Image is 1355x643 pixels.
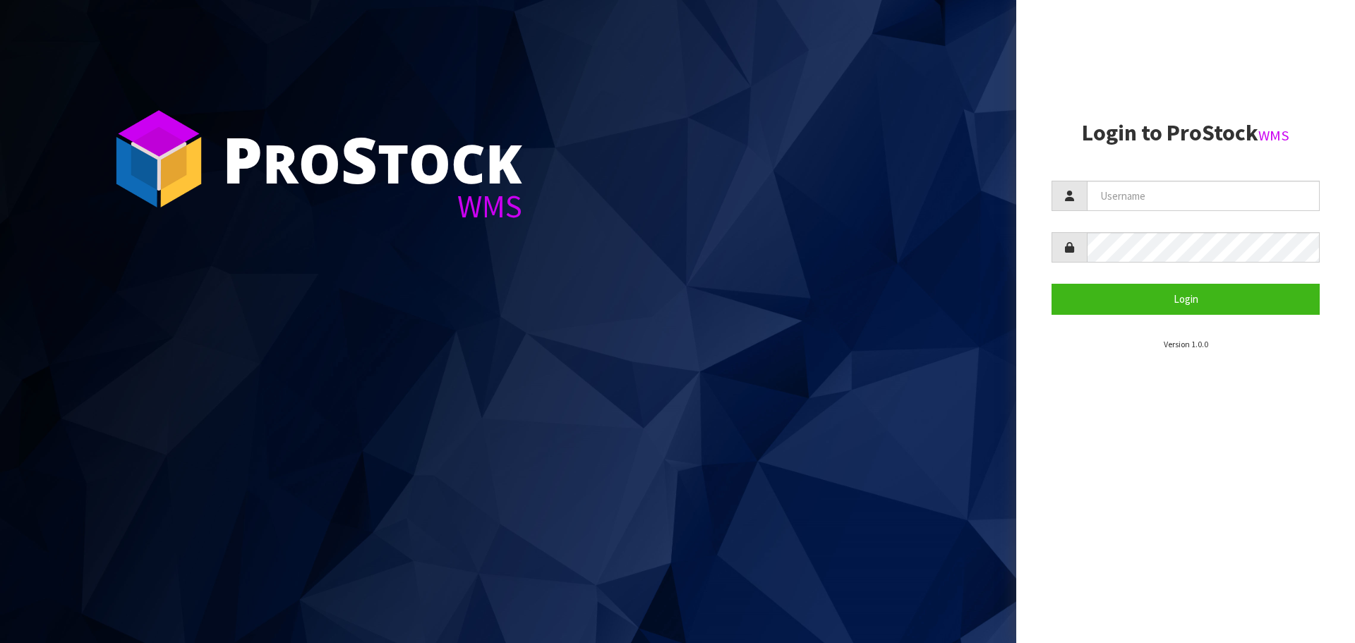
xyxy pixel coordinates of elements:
[1087,181,1320,211] input: Username
[1052,121,1320,145] h2: Login to ProStock
[341,116,378,202] span: S
[1258,126,1289,145] small: WMS
[222,127,522,191] div: ro tock
[106,106,212,212] img: ProStock Cube
[222,116,263,202] span: P
[1052,284,1320,314] button: Login
[222,191,522,222] div: WMS
[1164,339,1208,349] small: Version 1.0.0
